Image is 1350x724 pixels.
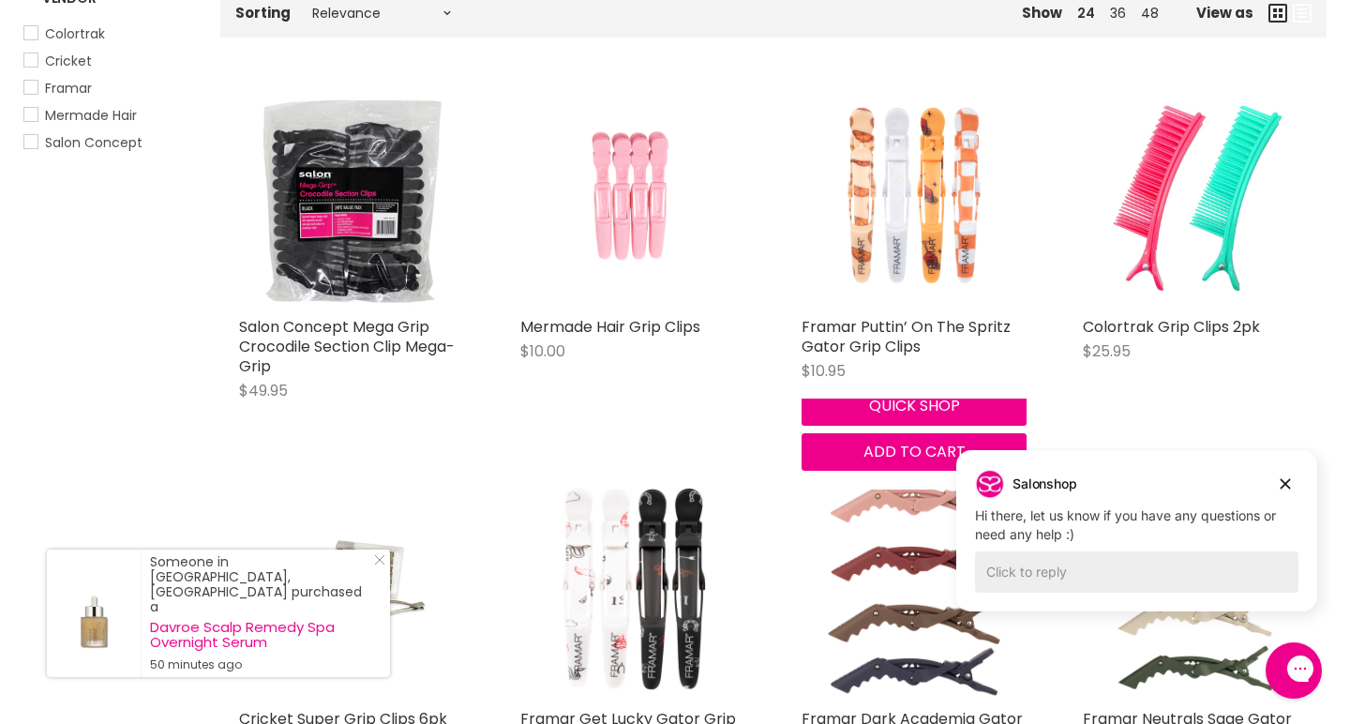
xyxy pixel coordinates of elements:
[45,133,142,152] span: Salon Concept
[367,554,385,573] a: Close Notification
[802,387,1027,425] button: Quick shop
[802,316,1011,357] a: Framar Puttin’ On The Spritz Gator Grip Clips
[520,340,565,362] span: $10.00
[520,316,700,338] a: Mermade Hair Grip Clips
[23,23,197,44] a: Colortrak
[863,441,966,462] span: Add to cart
[150,554,371,672] div: Someone in [GEOGRAPHIC_DATA], [GEOGRAPHIC_DATA] purchased a
[47,550,141,677] a: Visit product page
[277,475,427,700] img: Cricket Super Grip Clips 6pk
[1083,316,1260,338] a: Colortrak Grip Clips 2pk
[45,24,105,43] span: Colortrak
[45,79,92,98] span: Framar
[802,83,1027,308] img: Framar Puttin’ On The Spritz Gator Grip Clips
[1256,636,1331,705] iframe: Gorgias live chat messenger
[1141,4,1159,23] a: 48
[23,132,197,153] a: Salon Concept
[1022,3,1062,23] span: Show
[235,5,291,21] label: Sorting
[45,106,137,125] span: Mermade Hair
[23,51,197,71] a: Cricket
[1196,5,1253,21] span: View as
[239,83,464,308] img: Salon Concept Mega Grip Crocodile Section Clip Mega-Grip
[239,380,288,401] span: $49.95
[802,360,846,382] span: $10.95
[802,475,1027,700] img: Framar Dark Academia Gator Grip Clips - 4pc
[1083,83,1308,308] img: Colortrak Grip Clips 2pk
[150,620,371,650] a: Davroe Scalp Remedy Spa Overnight Serum
[1077,4,1095,23] a: 24
[374,554,385,566] svg: Close Icon
[23,105,197,126] a: Mermade Hair
[520,475,745,700] img: Framar Get Lucky Gator Grip Clip
[1110,4,1126,23] a: 36
[520,83,745,308] img: Mermade Hair Grip Clips
[23,78,197,98] a: Framar
[942,447,1331,640] iframe: Gorgias live chat campaigns
[1083,340,1131,362] span: $25.95
[239,316,455,377] a: Salon Concept Mega Grip Crocodile Section Clip Mega-Grip
[802,433,1027,471] button: Add to cart
[45,52,92,70] span: Cricket
[239,475,464,700] a: Cricket Super Grip Clips 6pk
[150,657,371,672] small: 50 minutes ago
